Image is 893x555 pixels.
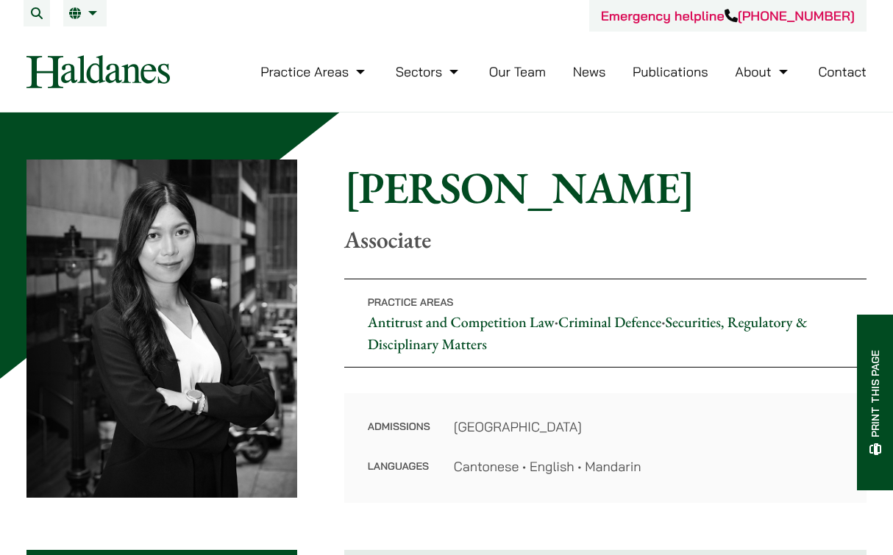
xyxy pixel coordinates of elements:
a: Antitrust and Competition Law [368,312,555,332]
a: Criminal Defence [558,312,661,332]
img: Joanne Lam photo [26,160,297,498]
dt: Languages [368,456,430,476]
dt: Admissions [368,417,430,456]
span: Practice Areas [368,296,454,309]
a: About [735,63,791,80]
dd: Cantonese • English • Mandarin [454,456,843,476]
a: Contact [818,63,867,80]
p: • • [344,279,867,368]
img: Logo of Haldanes [26,55,170,88]
a: Practice Areas [260,63,369,80]
a: Sectors [396,63,462,80]
h1: [PERSON_NAME] [344,161,867,214]
a: Our Team [489,63,546,80]
a: EN [69,7,101,19]
a: News [573,63,606,80]
p: Associate [344,226,867,254]
a: Publications [633,63,708,80]
a: Emergency helpline[PHONE_NUMBER] [601,7,855,24]
dd: [GEOGRAPHIC_DATA] [454,417,843,437]
a: Securities, Regulatory & Disciplinary Matters [368,312,808,354]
